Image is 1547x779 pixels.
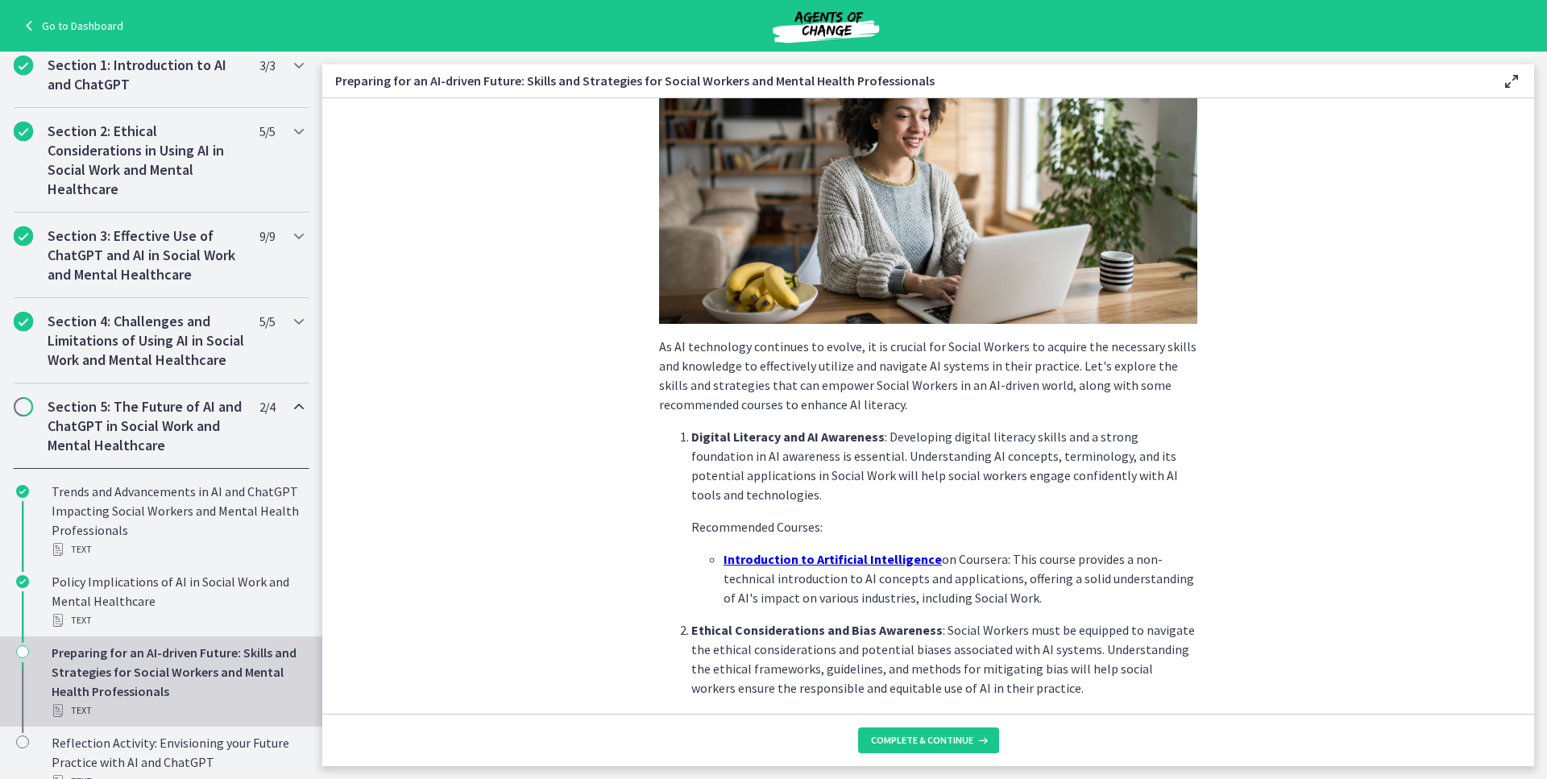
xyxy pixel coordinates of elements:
[691,711,1197,730] p: Recommended Courses:
[48,56,244,94] h2: Section 1: Introduction to AI and ChatGPT
[14,312,33,331] i: Completed
[14,56,33,75] i: Completed
[52,572,303,630] div: Policy Implications of AI in Social Work and Mental Healthcare
[52,540,303,559] div: Text
[14,226,33,246] i: Completed
[659,21,1197,324] img: Slides_for_Title_Slides_for_ChatGPT_and_AI_for_Social_Work_%2820%29.png
[729,6,923,45] img: Agents of Change
[691,517,1197,537] p: Recommended Courses:
[871,734,973,747] span: Complete & continue
[659,337,1197,414] p: As AI technology continues to evolve, it is crucial for Social Workers to acquire the necessary s...
[259,122,275,141] span: 5 / 5
[724,549,1197,607] p: on Coursera: This course provides a non-technical introduction to AI concepts and applications, o...
[16,485,29,498] i: Completed
[259,56,275,75] span: 3 / 3
[48,122,244,199] h2: Section 2: Ethical Considerations in Using AI in Social Work and Mental Healthcare
[259,312,275,331] span: 5 / 5
[52,611,303,630] div: Text
[52,482,303,559] div: Trends and Advancements in AI and ChatGPT Impacting Social Workers and Mental Health Professionals
[52,643,303,720] div: Preparing for an AI-driven Future: Skills and Strategies for Social Workers and Mental Health Pro...
[335,71,1476,90] h3: Preparing for an AI-driven Future: Skills and Strategies for Social Workers and Mental Health Pro...
[858,727,999,753] button: Complete & continue
[48,312,244,370] h2: Section 4: Challenges and Limitations of Using AI in Social Work and Mental Healthcare
[691,620,1197,698] p: : Social Workers must be equipped to navigate the ethical considerations and potential biases ass...
[259,226,275,246] span: 9 / 9
[724,551,942,567] a: Introduction to Artificial Intelligence
[14,122,33,141] i: Completed
[48,397,244,455] h2: Section 5: The Future of AI and ChatGPT in Social Work and Mental Healthcare
[16,575,29,588] i: Completed
[259,397,275,416] span: 2 / 4
[19,16,123,35] a: Go to Dashboard
[48,226,244,284] h2: Section 3: Effective Use of ChatGPT and AI in Social Work and Mental Healthcare
[691,622,943,638] strong: Ethical Considerations and Bias Awareness
[691,429,885,445] strong: Digital Literacy and AI Awareness
[691,427,1197,504] p: : Developing digital literacy skills and a strong foundation in AI awareness is essential. Unders...
[52,701,303,720] div: Text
